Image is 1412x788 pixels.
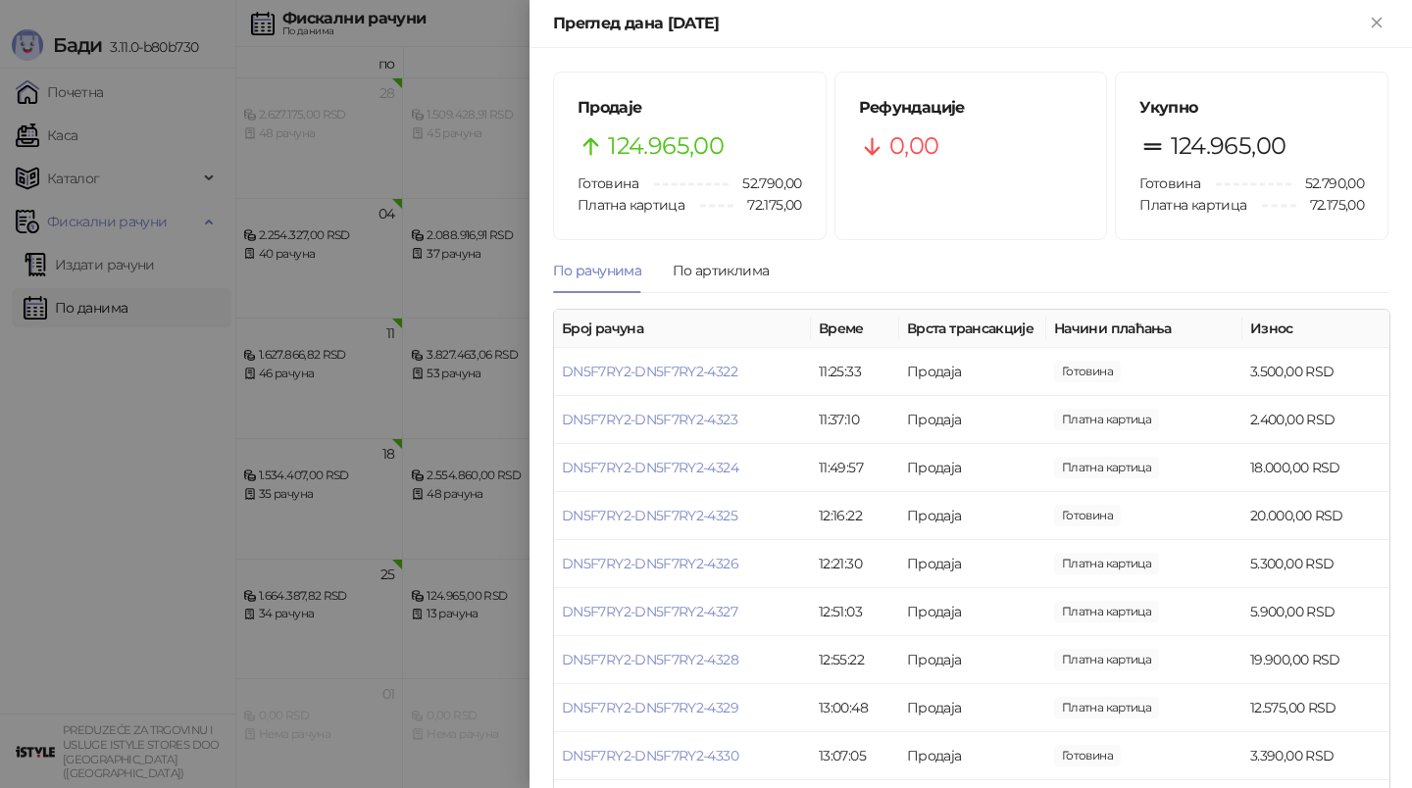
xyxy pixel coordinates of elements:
[859,96,1084,120] h5: Рефундације
[562,699,738,716] a: DN5F7RY2-DN5F7RY2-4329
[1046,310,1242,348] th: Начини плаћања
[1242,348,1389,396] td: 3.500,00 RSD
[899,396,1046,444] td: Продаја
[553,12,1365,35] div: Преглед дана [DATE]
[1054,649,1159,670] span: 19.900,00
[899,348,1046,396] td: Продаја
[899,636,1046,684] td: Продаја
[562,555,738,572] a: DN5F7RY2-DN5F7RY2-4326
[899,684,1046,732] td: Продаја
[811,348,899,396] td: 11:25:33
[562,651,738,668] a: DN5F7RY2-DN5F7RY2-4328
[1242,684,1389,732] td: 12.575,00 RSD
[1139,174,1200,192] span: Готовина
[1242,396,1389,444] td: 2.400,00 RSD
[1054,505,1121,526] span: 20.000,00
[578,196,684,214] span: Платна картица
[562,603,737,620] a: DN5F7RY2-DN5F7RY2-4327
[1054,745,1121,766] span: 3.390,00
[1242,444,1389,492] td: 18.000,00 RSD
[673,260,769,281] div: По артиклима
[811,732,899,780] td: 13:07:05
[562,459,738,476] a: DN5F7RY2-DN5F7RY2-4324
[1291,172,1364,194] span: 52.790,00
[1242,492,1389,540] td: 20.000,00 RSD
[1139,196,1246,214] span: Платна картица
[1171,127,1286,165] span: 124.965,00
[1365,12,1388,35] button: Close
[899,540,1046,588] td: Продаја
[608,127,724,165] span: 124.965,00
[562,411,737,428] a: DN5F7RY2-DN5F7RY2-4323
[1054,553,1159,574] span: 5.300,00
[578,174,638,192] span: Готовина
[1296,194,1364,216] span: 72.175,00
[899,492,1046,540] td: Продаја
[553,260,641,281] div: По рачунима
[1242,636,1389,684] td: 19.900,00 RSD
[562,507,737,524] a: DN5F7RY2-DN5F7RY2-4325
[578,96,802,120] h5: Продаје
[811,492,899,540] td: 12:16:22
[1242,540,1389,588] td: 5.300,00 RSD
[1139,96,1364,120] h5: Укупно
[1054,601,1159,622] span: 5.900,00
[899,444,1046,492] td: Продаја
[811,396,899,444] td: 11:37:10
[554,310,811,348] th: Број рачуна
[562,363,737,380] a: DN5F7RY2-DN5F7RY2-4322
[811,588,899,636] td: 12:51:03
[811,310,899,348] th: Време
[1242,588,1389,636] td: 5.900,00 RSD
[889,127,938,165] span: 0,00
[729,172,801,194] span: 52.790,00
[562,747,738,764] a: DN5F7RY2-DN5F7RY2-4330
[899,310,1046,348] th: Врста трансакције
[1054,409,1159,430] span: 2.400,00
[1054,457,1159,478] span: 18.000,00
[811,636,899,684] td: 12:55:22
[899,588,1046,636] td: Продаја
[811,684,899,732] td: 13:00:48
[733,194,801,216] span: 72.175,00
[811,540,899,588] td: 12:21:30
[1242,310,1389,348] th: Износ
[1242,732,1389,780] td: 3.390,00 RSD
[1054,697,1159,718] span: 12.575,00
[899,732,1046,780] td: Продаја
[1054,361,1121,382] span: 3.500,00
[811,444,899,492] td: 11:49:57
